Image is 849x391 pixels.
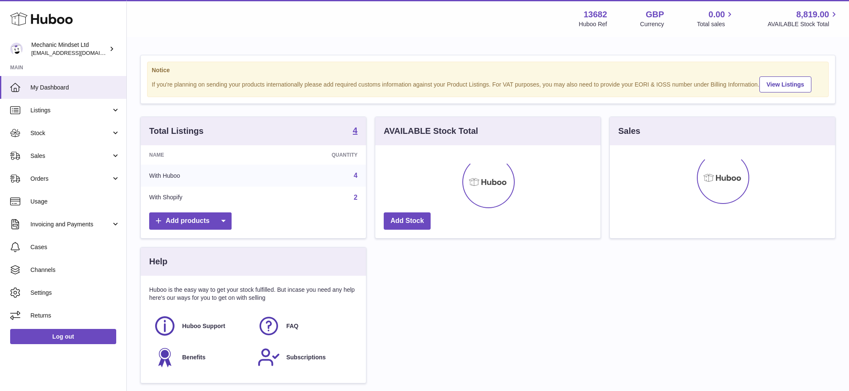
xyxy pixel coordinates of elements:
[30,198,120,206] span: Usage
[149,212,232,230] a: Add products
[31,49,124,56] span: [EMAIL_ADDRESS][DOMAIN_NAME]
[10,43,23,55] img: internalAdmin-13682@internal.huboo.com
[149,125,204,137] h3: Total Listings
[257,315,353,337] a: FAQ
[30,312,120,320] span: Returns
[30,266,120,274] span: Channels
[149,256,167,267] h3: Help
[646,9,664,20] strong: GBP
[353,126,358,135] strong: 4
[152,75,824,92] div: If you're planning on sending your products internationally please add required customs informati...
[262,145,366,165] th: Quantity
[767,9,839,28] a: 8,819.00 AVAILABLE Stock Total
[30,220,111,228] span: Invoicing and Payments
[618,125,640,137] h3: Sales
[354,172,358,179] a: 4
[152,66,824,74] strong: Notice
[579,20,607,28] div: Huboo Ref
[30,175,111,183] span: Orders
[30,152,111,160] span: Sales
[30,129,111,137] span: Stock
[182,353,205,361] span: Benefits
[353,126,358,136] a: 4
[182,322,225,330] span: Huboo Support
[149,286,358,302] p: Huboo is the easy way to get your stock fulfilled. But incase you need any help here's our ways f...
[354,194,358,201] a: 2
[30,243,120,251] span: Cases
[286,322,298,330] span: FAQ
[640,20,664,28] div: Currency
[257,346,353,369] a: Subscriptions
[31,41,107,57] div: Mechanic Mindset Ltd
[30,84,120,92] span: My Dashboard
[759,76,811,92] a: View Listings
[384,125,478,137] h3: AVAILABLE Stock Total
[153,346,249,369] a: Benefits
[796,9,829,20] span: 8,819.00
[141,165,262,187] td: With Huboo
[767,20,839,28] span: AVAILABLE Stock Total
[584,9,607,20] strong: 13682
[709,9,725,20] span: 0.00
[141,187,262,209] td: With Shopify
[697,9,734,28] a: 0.00 Total sales
[141,145,262,165] th: Name
[697,20,734,28] span: Total sales
[286,353,325,361] span: Subscriptions
[30,106,111,114] span: Listings
[10,329,116,344] a: Log out
[30,289,120,297] span: Settings
[384,212,431,230] a: Add Stock
[153,315,249,337] a: Huboo Support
